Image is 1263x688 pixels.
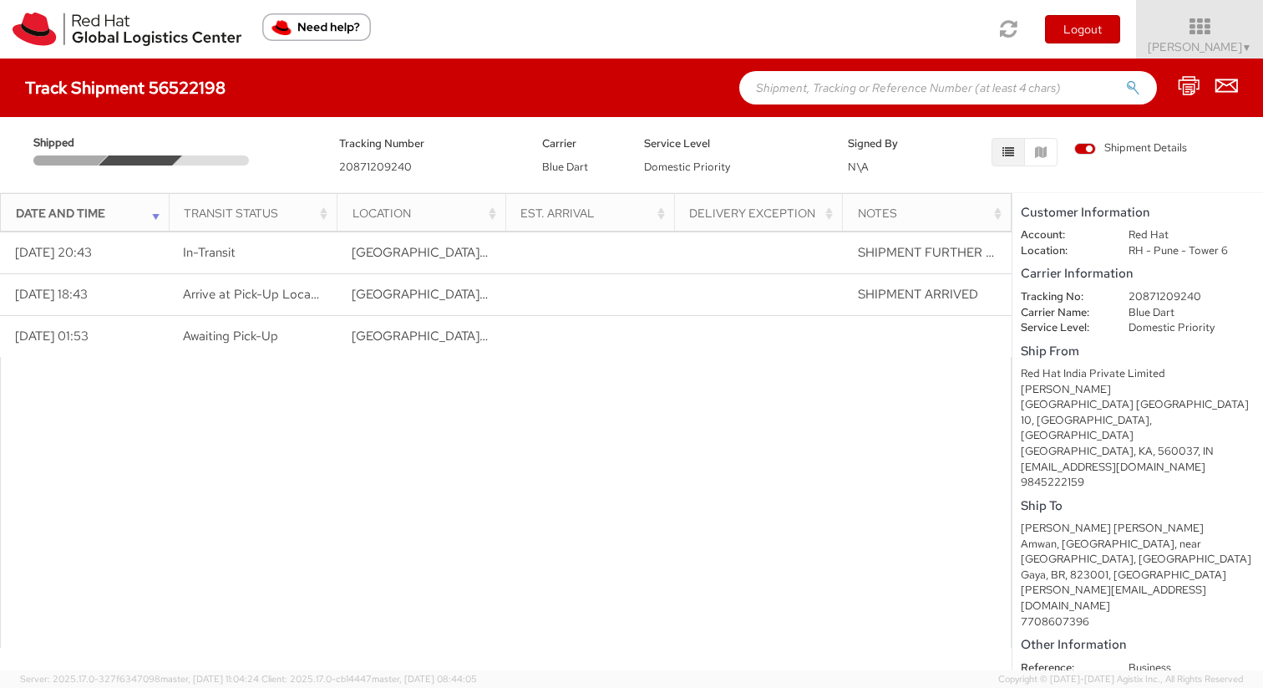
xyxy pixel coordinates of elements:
span: Copyright © [DATE]-[DATE] Agistix Inc., All Rights Reserved [998,673,1243,686]
span: In-Transit [183,244,236,261]
h5: Service Level [644,138,823,150]
h5: Carrier Information [1021,267,1255,281]
h5: Ship To [1021,499,1255,513]
dt: Account: [1008,227,1116,243]
h5: Signed By [848,138,925,150]
span: Awaiting Pick-Up [183,328,278,344]
div: Notes [858,205,1006,222]
h5: Tracking Number [339,138,518,150]
span: [PERSON_NAME] [1148,39,1252,54]
h5: Customer Information [1021,206,1255,220]
button: Need help? [262,13,371,41]
dt: Service Level: [1008,320,1116,336]
span: 20871209240 [339,160,412,174]
dt: Tracking No: [1008,289,1116,305]
dt: Carrier Name: [1008,305,1116,321]
h5: Carrier [542,138,619,150]
span: Blue Dart [542,160,588,174]
div: 9845222159 [1021,475,1255,491]
span: master, [DATE] 08:44:05 [372,673,477,685]
div: [EMAIL_ADDRESS][DOMAIN_NAME] [1021,460,1255,476]
div: [PERSON_NAME][EMAIL_ADDRESS][DOMAIN_NAME] [1021,583,1255,614]
label: Shipment Details [1074,140,1187,159]
h5: Other Information [1021,638,1255,652]
span: BANGALORE, KA, IN [352,328,637,344]
span: Shipment Details [1074,140,1187,156]
span: Domestic Priority [644,160,730,174]
span: Server: 2025.17.0-327f6347098 [20,673,259,685]
img: rh-logistics-00dfa346123c4ec078e1.svg [13,13,241,46]
span: INTERNATIONAL TECH PARK, BENGALURU, KARNATAKA [352,244,748,261]
div: Est. Arrival [520,205,668,222]
span: N\A [848,160,869,174]
span: Client: 2025.17.0-cb14447 [261,673,477,685]
span: master, [DATE] 11:04:24 [160,673,259,685]
span: Arrive at Pick-Up Location [183,286,332,303]
span: ▼ [1242,41,1252,54]
div: Location [353,205,500,222]
div: 7708607396 [1021,614,1255,630]
div: [GEOGRAPHIC_DATA], KA, 560037, IN [1021,444,1255,460]
input: Shipment, Tracking or Reference Number (at least 4 chars) [739,71,1157,104]
h4: Track Shipment 56522198 [25,79,226,97]
span: SHIPMENT FURTHER CONNECTED [858,244,1063,261]
div: Date and Time [16,205,164,222]
div: Transit Status [184,205,332,222]
button: Logout [1045,15,1120,43]
span: Shipped [33,135,105,151]
div: Amwan, [GEOGRAPHIC_DATA], near [GEOGRAPHIC_DATA], [GEOGRAPHIC_DATA] [1021,537,1255,568]
h5: Ship From [1021,344,1255,359]
div: Red Hat India Private Limited [PERSON_NAME] [1021,366,1255,397]
div: [GEOGRAPHIC_DATA] [GEOGRAPHIC_DATA] 10, [GEOGRAPHIC_DATA], [GEOGRAPHIC_DATA] [1021,397,1255,444]
span: SHIPMENT ARRIVED [858,286,978,303]
div: Delivery Exception [689,205,837,222]
span: BANGALORE, KA, IN [352,286,637,303]
div: [PERSON_NAME] [PERSON_NAME] [1021,521,1255,537]
dt: Reference: [1008,660,1116,676]
div: Gaya, BR, 823001, [GEOGRAPHIC_DATA] [1021,568,1255,584]
dt: Location: [1008,243,1116,259]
